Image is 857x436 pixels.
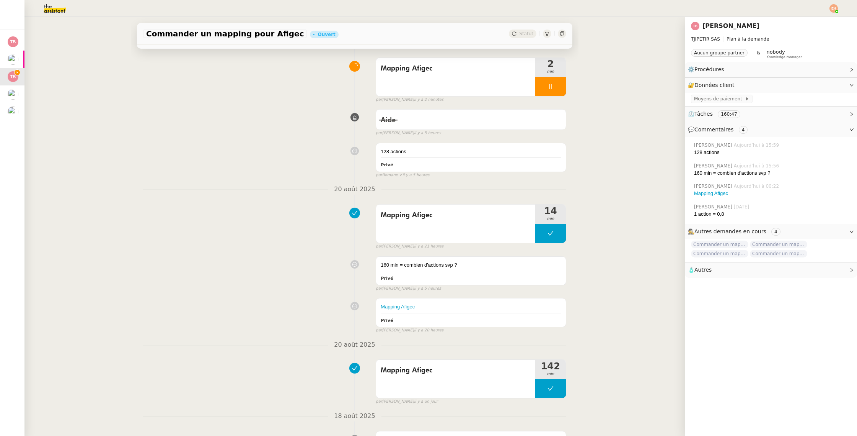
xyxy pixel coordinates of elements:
span: ⏲️ [688,111,746,117]
img: svg [691,22,699,30]
span: Commander un mapping pour Fideliance [750,250,807,257]
img: svg [8,71,18,82]
small: Romane V. [376,172,429,179]
span: ⚙️ [688,65,728,74]
span: [PERSON_NAME] [694,203,734,210]
span: Plan à la demande [727,36,769,42]
span: Procédures [694,66,724,72]
span: par [376,172,382,179]
small: [PERSON_NAME] [376,130,441,136]
span: Commander un mapping pour Compta [GEOGRAPHIC_DATA] [750,241,807,248]
div: 160 min = combien d'actions svp ? [694,169,851,177]
span: Autres [694,267,712,273]
div: 🕵️Autres demandes en cours 4 [685,224,857,239]
span: par [376,97,382,103]
span: 18 août 2025 [328,411,381,421]
span: Commentaires [694,126,733,133]
span: 💬 [688,126,751,133]
span: min [535,371,566,377]
div: 🧴Autres [685,262,857,277]
span: il y a 5 heures [402,172,430,179]
b: Privé [381,318,393,323]
nz-tag: 160:47 [718,110,740,118]
span: il y a 20 heures [414,327,443,334]
span: par [376,130,382,136]
span: min [535,69,566,75]
span: par [376,285,382,292]
div: 128 actions [381,148,561,156]
nz-tag: Aucun groupe partner [691,49,748,57]
span: Statut [519,31,533,36]
img: svg [829,4,838,13]
span: & [757,49,760,59]
span: Tâches [694,111,713,117]
nz-tag: 4 [739,126,748,134]
div: 1 action = 0,8 [694,210,851,218]
span: 20 août 2025 [328,184,381,195]
div: 128 actions [694,149,851,156]
span: Moyens de paiement [694,95,745,103]
b: Privé [381,276,393,281]
div: 160 min = combien d'actions svp ? [381,261,561,269]
span: Autres demandes en cours [694,228,766,234]
span: 20 août 2025 [328,340,381,350]
span: min [535,216,566,222]
span: il y a un jour [414,398,438,405]
span: par [376,398,382,405]
span: Aide [381,117,396,124]
span: par [376,243,382,250]
span: Commander un mapping pour ACF [691,241,748,248]
span: [PERSON_NAME] [694,142,734,149]
span: 14 [535,207,566,216]
img: users%2F8F3ae0CdRNRxLT9M8DTLuFZT1wq1%2Favatar%2F8d3ba6ea-8103-41c2-84d4-2a4cca0cf040 [8,107,18,117]
span: TJIPETIR SAS [691,36,720,42]
nz-tag: 4 [771,228,780,236]
small: [PERSON_NAME] [376,97,443,103]
small: [PERSON_NAME] [376,398,438,405]
span: Aujourd’hui à 00:22 [734,183,780,190]
div: ⏲️Tâches 160:47 [685,107,857,121]
img: users%2FtFhOaBya8rNVU5KG7br7ns1BCvi2%2Favatar%2Faa8c47da-ee6c-4101-9e7d-730f2e64f978 [8,54,18,65]
span: [PERSON_NAME] [694,162,734,169]
div: 🔐Données client [685,78,857,93]
span: 142 [535,362,566,371]
small: [PERSON_NAME] [376,327,443,334]
span: 🕵️ [688,228,784,234]
div: 💬Commentaires 4 [685,122,857,137]
a: Mapping Afigec [381,304,415,310]
span: il y a 5 heures [414,285,441,292]
span: nobody [766,49,785,55]
span: [DATE] [734,203,751,210]
div: ⚙️Procédures [685,62,857,77]
span: [PERSON_NAME] [694,183,734,190]
span: 🧴 [688,267,712,273]
span: Données client [694,82,735,88]
span: par [376,327,382,334]
span: 🔐 [688,81,738,90]
a: Mapping Afigec [694,190,728,196]
img: users%2FABbKNE6cqURruDjcsiPjnOKQJp72%2Favatar%2F553dd27b-fe40-476d-bebb-74bc1599d59c [8,89,18,100]
span: Mapping Afigec [381,365,531,376]
span: Knowledge manager [766,55,802,59]
small: [PERSON_NAME] [376,285,441,292]
small: [PERSON_NAME] [376,243,443,250]
span: 2 [535,59,566,69]
span: il y a 21 heures [414,243,443,250]
span: Commander un mapping pour Afigec [146,30,304,38]
span: Mapping Afigec [381,210,531,221]
a: [PERSON_NAME] [702,22,759,30]
span: Mapping Afigec [381,63,531,74]
span: Aujourd’hui à 15:59 [734,142,780,149]
span: Aujourd’hui à 15:56 [734,162,780,169]
span: il y a 5 heures [414,130,441,136]
img: svg [8,36,18,47]
span: il y a 2 minutes [414,97,443,103]
app-user-label: Knowledge manager [766,49,802,59]
b: Privé [381,162,393,167]
span: Commander un mapping pour [PERSON_NAME] [691,250,748,257]
div: Ouvert [318,32,335,37]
